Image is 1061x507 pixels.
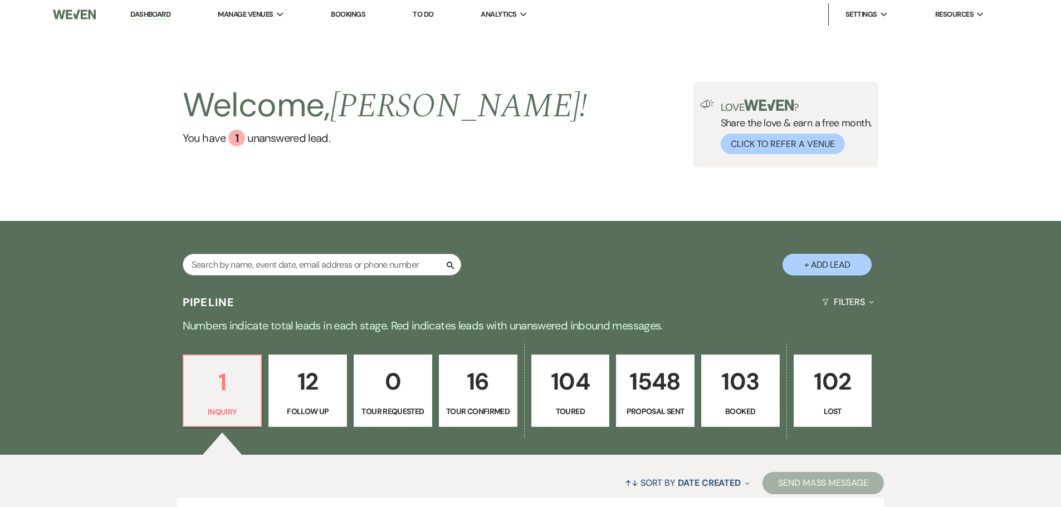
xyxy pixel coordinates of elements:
button: Filters [818,287,878,317]
a: 12Follow Up [268,355,347,427]
a: 103Booked [701,355,780,427]
p: Toured [539,405,603,417]
span: ↑↓ [625,477,638,489]
a: 0Tour Requested [354,355,432,427]
p: 1 [190,363,255,401]
span: Settings [845,9,877,20]
h3: Pipeline [183,294,235,310]
a: Dashboard [130,9,170,20]
a: 102Lost [794,355,872,427]
p: Love ? [721,100,872,112]
div: 1 [228,130,245,146]
p: Proposal Sent [623,405,687,417]
span: Resources [935,9,974,20]
p: 103 [708,363,772,400]
p: 104 [539,363,603,400]
button: + Add Lead [783,254,872,275]
p: Tour Confirmed [446,405,510,417]
p: Tour Requested [361,405,425,417]
p: Booked [708,405,772,417]
a: To Do [413,9,433,19]
p: 1548 [623,363,687,400]
span: [PERSON_NAME] ! [330,81,588,132]
button: Click to Refer a Venue [721,134,845,154]
span: Analytics [481,9,516,20]
p: 102 [801,363,865,400]
p: Follow Up [276,405,340,417]
p: 0 [361,363,425,400]
p: Inquiry [190,406,255,418]
p: Numbers indicate total leads in each stage. Red indicates leads with unanswered inbound messages. [130,317,932,334]
p: Lost [801,405,865,417]
a: 16Tour Confirmed [439,355,517,427]
a: Bookings [331,9,365,19]
span: Date Created [678,477,741,489]
img: loud-speaker-illustration.svg [700,100,714,109]
button: Send Mass Message [762,472,884,494]
span: Manage Venues [218,9,273,20]
img: Weven Logo [53,3,95,26]
a: You have 1 unanswered lead. [183,130,588,146]
a: 1Inquiry [183,355,262,427]
h2: Welcome, [183,82,588,130]
p: 16 [446,363,510,400]
a: 1548Proposal Sent [616,355,695,427]
input: Search by name, event date, email address or phone number [183,254,461,275]
img: weven-logo-green.svg [744,100,794,111]
div: Share the love & earn a free month. [714,100,872,154]
p: 12 [276,363,340,400]
a: 104Toured [531,355,610,427]
button: Sort By Date Created [620,468,754,498]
